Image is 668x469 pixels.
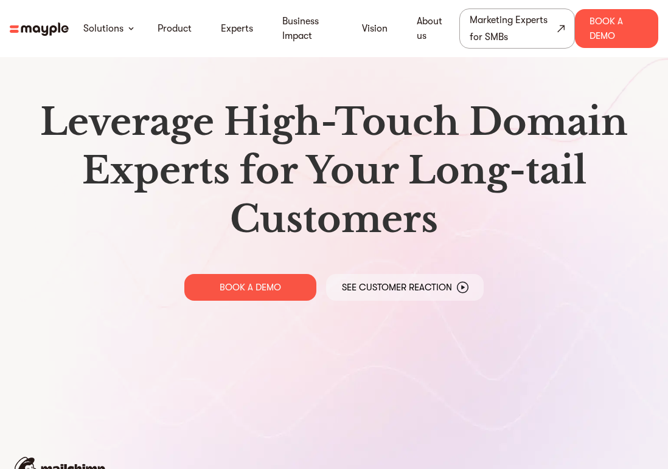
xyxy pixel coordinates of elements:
[342,281,452,293] p: See Customer Reaction
[470,12,555,46] div: Marketing Experts for SMBs
[459,9,575,49] a: Marketing Experts for SMBs
[158,21,192,36] a: Product
[417,14,445,43] a: About us
[10,22,69,36] img: mayple-logo
[220,281,281,293] p: BOOK A DEMO
[326,274,484,301] a: See Customer Reaction
[19,98,649,244] h1: Leverage High-Touch Domain Experts for Your Long-tail Customers
[184,274,316,301] a: BOOK A DEMO
[282,14,333,43] a: Business Impact
[83,21,124,36] a: Solutions
[575,9,658,48] div: Book A Demo
[362,21,388,36] a: Vision
[221,21,253,36] a: Experts
[128,27,134,30] img: arrow-down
